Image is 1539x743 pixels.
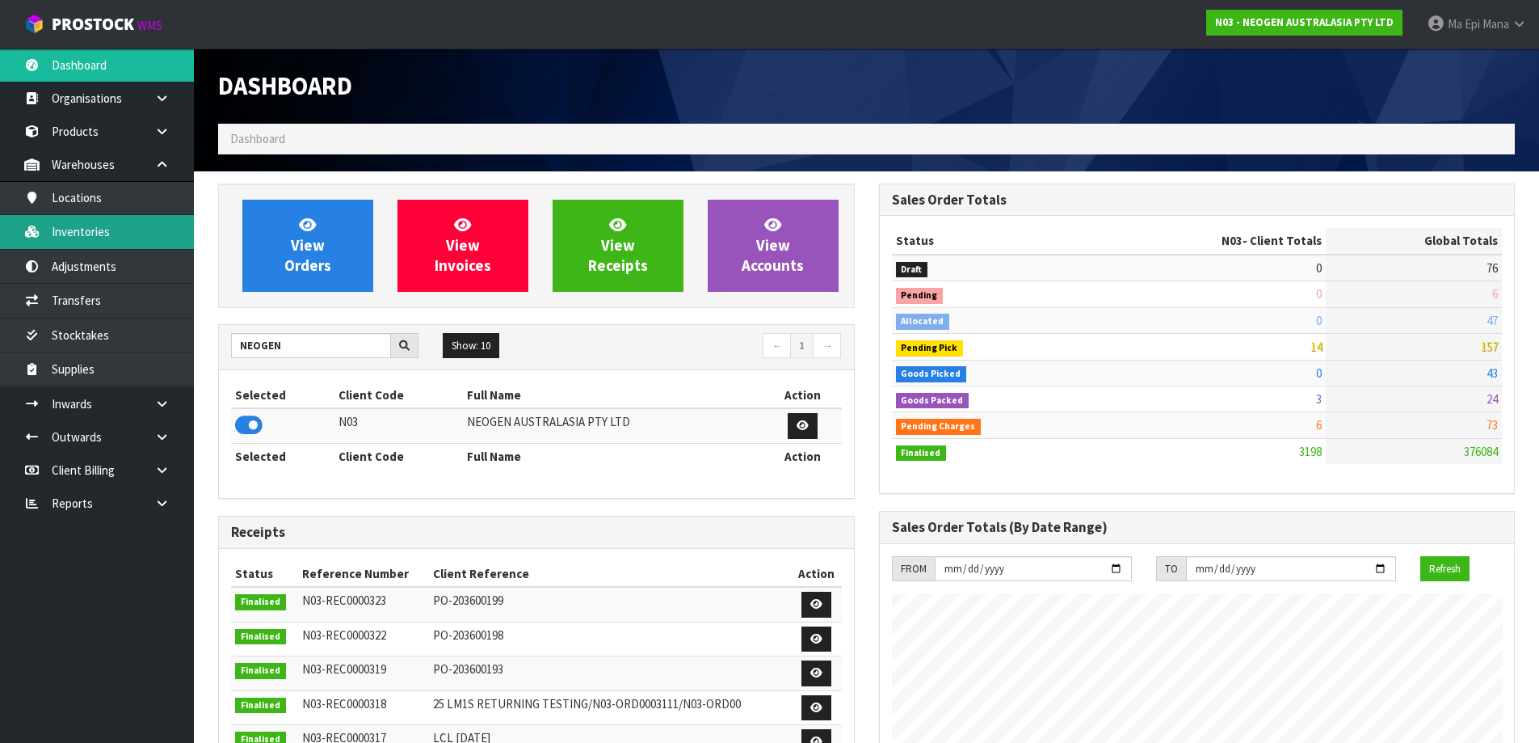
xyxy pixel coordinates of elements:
span: 3 [1316,391,1322,407]
span: 0 [1316,313,1322,328]
span: Finalised [235,629,286,645]
span: 0 [1316,365,1322,381]
span: Pending [896,288,944,304]
input: Search clients [231,333,391,358]
div: TO [1156,556,1186,582]
td: NEOGEN AUSTRALASIA PTY LTD [463,408,763,443]
th: Action [763,382,841,408]
h3: Sales Order Totals [892,192,1503,208]
span: 76 [1486,260,1498,276]
span: 24 [1486,391,1498,407]
span: 14 [1310,339,1322,354]
span: 73 [1486,417,1498,433]
a: ViewReceipts [553,200,683,292]
span: Mana [1482,16,1509,32]
a: 1 [790,333,814,359]
th: Status [231,561,298,587]
span: 3198 [1299,444,1322,459]
span: View Receipts [588,215,648,276]
strong: N03 - NEOGEN AUSTRALASIA PTY LTD [1215,15,1394,29]
span: Finalised [235,663,286,679]
th: Reference Number [298,561,429,587]
th: Selected [231,443,334,469]
span: Goods Packed [896,393,969,409]
span: 376084 [1464,444,1498,459]
th: Global Totals [1326,228,1502,254]
a: → [813,333,841,359]
span: 0 [1316,260,1322,276]
span: PO-203600193 [433,661,503,677]
th: Selected [231,382,334,408]
span: N03 [1222,233,1243,248]
span: ProStock [52,14,134,35]
th: Client Code [334,443,464,469]
a: N03 - NEOGEN AUSTRALASIA PTY LTD [1206,10,1402,36]
a: ← [763,333,791,359]
small: WMS [137,18,162,33]
span: Draft [896,262,928,278]
span: N03-REC0000318 [302,696,386,711]
span: N03-REC0000319 [302,661,386,677]
button: Refresh [1420,556,1470,582]
span: View Accounts [742,215,804,276]
span: 6 [1492,286,1498,302]
span: PO-203600198 [433,627,503,643]
span: View Invoices [435,215,491,276]
span: 0 [1316,286,1322,302]
td: N03 [334,408,464,443]
button: Show: 10 [443,333,499,359]
a: ViewOrders [242,200,373,292]
span: Finalised [896,445,947,462]
span: 43 [1486,365,1498,381]
span: Dashboard [230,131,285,146]
span: Pending Pick [896,340,964,357]
th: Full Name [463,382,763,408]
th: Client Code [334,382,464,408]
h3: Sales Order Totals (By Date Range) [892,520,1503,535]
span: Goods Picked [896,366,967,382]
span: Pending Charges [896,419,982,435]
span: 6 [1316,417,1322,433]
th: Client Reference [429,561,790,587]
span: N03-REC0000323 [302,593,386,608]
span: View Orders [284,215,331,276]
span: Finalised [235,698,286,714]
span: Ma Epi [1448,16,1480,32]
nav: Page navigation [549,333,842,361]
span: Dashboard [218,70,352,101]
th: Full Name [463,443,763,469]
span: 47 [1486,313,1498,328]
img: cube-alt.png [24,14,44,34]
a: ViewInvoices [397,200,528,292]
span: 25 LM1S RETURNING TESTING/N03-ORD0003111/N03-ORD00 [433,696,741,711]
th: Action [763,443,841,469]
span: Allocated [896,314,950,330]
a: ViewAccounts [708,200,839,292]
th: Action [791,561,842,587]
span: N03-REC0000322 [302,627,386,643]
span: 157 [1481,339,1498,354]
h3: Receipts [231,525,842,540]
th: - Client Totals [1092,228,1326,254]
div: FROM [892,556,935,582]
span: Finalised [235,594,286,610]
th: Status [892,228,1093,254]
span: PO-203600199 [433,593,503,608]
